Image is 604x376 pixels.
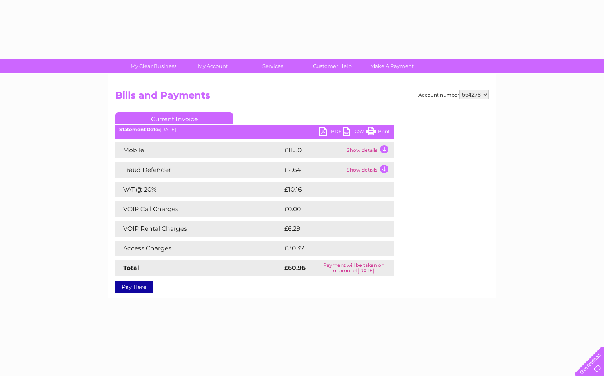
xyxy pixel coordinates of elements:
[115,182,282,197] td: VAT @ 20%
[115,201,282,217] td: VOIP Call Charges
[345,162,394,178] td: Show details
[343,127,366,138] a: CSV
[284,264,306,272] strong: £60.96
[115,162,282,178] td: Fraud Defender
[282,221,375,237] td: £6.29
[282,162,345,178] td: £2.64
[313,260,394,276] td: Payment will be taken on or around [DATE]
[115,142,282,158] td: Mobile
[115,221,282,237] td: VOIP Rental Charges
[282,142,345,158] td: £11.50
[115,281,153,293] a: Pay Here
[282,182,377,197] td: £10.16
[115,112,233,124] a: Current Invoice
[240,59,305,73] a: Services
[121,59,186,73] a: My Clear Business
[366,127,390,138] a: Print
[345,142,394,158] td: Show details
[115,127,394,132] div: [DATE]
[181,59,246,73] a: My Account
[282,201,376,217] td: £0.00
[115,90,489,105] h2: Bills and Payments
[300,59,365,73] a: Customer Help
[119,126,160,132] b: Statement Date:
[418,90,489,99] div: Account number
[282,241,378,256] td: £30.37
[115,241,282,256] td: Access Charges
[319,127,343,138] a: PDF
[123,264,139,272] strong: Total
[360,59,424,73] a: Make A Payment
